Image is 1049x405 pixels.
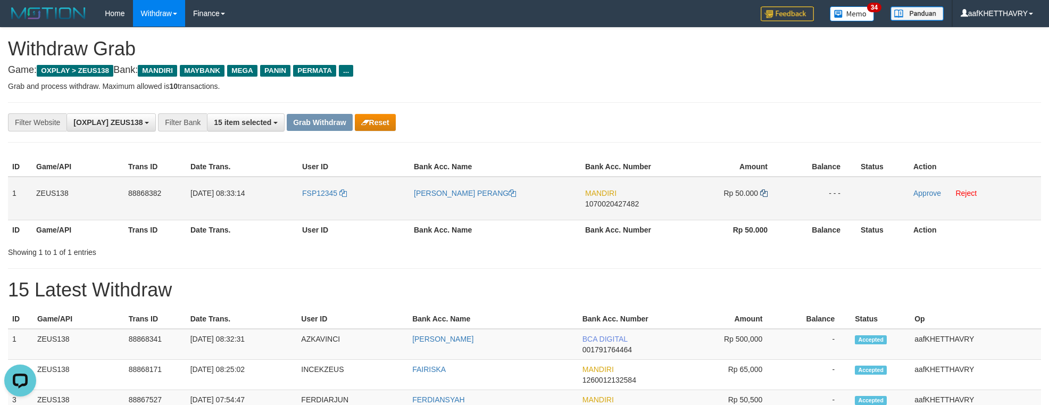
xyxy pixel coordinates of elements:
[674,220,784,239] th: Rp 50.000
[8,5,89,21] img: MOTION_logo.png
[298,220,410,239] th: User ID
[73,118,143,127] span: [OXPLAY] ZEUS138
[890,6,944,21] img: panduan.png
[412,335,473,343] a: [PERSON_NAME]
[855,335,887,344] span: Accepted
[355,114,396,131] button: Reset
[33,329,124,360] td: ZEUS138
[8,279,1041,301] h1: 15 Latest Withdraw
[585,200,639,208] span: Copy 1070020427482 to clipboard
[784,220,856,239] th: Balance
[186,157,298,177] th: Date Trans.
[227,65,257,77] span: MEGA
[670,309,779,329] th: Amount
[32,157,124,177] th: Game/API
[207,113,285,131] button: 15 item selected
[8,113,66,131] div: Filter Website
[260,65,290,77] span: PANIN
[582,335,628,343] span: BCA DIGITAL
[830,6,875,21] img: Button%20Memo.svg
[124,309,186,329] th: Trans ID
[8,360,33,390] td: 2
[66,113,156,131] button: [OXPLAY] ZEUS138
[581,157,674,177] th: Bank Acc. Number
[674,157,784,177] th: Amount
[297,360,408,390] td: INCEKZEUS
[214,118,271,127] span: 15 item selected
[913,189,941,197] a: Approve
[190,189,245,197] span: [DATE] 08:33:14
[8,81,1041,92] p: Grab and process withdraw. Maximum allowed is transactions.
[412,395,465,404] a: FERDIANSYAH
[778,309,851,329] th: Balance
[856,157,909,177] th: Status
[180,65,224,77] span: MAYBANK
[158,113,207,131] div: Filter Bank
[856,220,909,239] th: Status
[955,189,977,197] a: Reject
[124,157,186,177] th: Trans ID
[297,309,408,329] th: User ID
[8,157,32,177] th: ID
[32,220,124,239] th: Game/API
[8,220,32,239] th: ID
[8,65,1041,76] h4: Game: Bank:
[124,329,186,360] td: 88868341
[298,157,410,177] th: User ID
[37,65,113,77] span: OXPLAY > ZEUS138
[910,309,1041,329] th: Op
[581,220,674,239] th: Bank Acc. Number
[909,157,1041,177] th: Action
[582,345,632,354] span: Copy 001791764464 to clipboard
[302,189,347,197] a: FSP12345
[778,360,851,390] td: -
[410,220,581,239] th: Bank Acc. Name
[851,309,910,329] th: Status
[302,189,337,197] span: FSP12345
[186,360,297,390] td: [DATE] 08:25:02
[761,6,814,21] img: Feedback.jpg
[8,329,33,360] td: 1
[909,220,1041,239] th: Action
[287,114,352,131] button: Grab Withdraw
[582,365,614,374] span: MANDIRI
[910,360,1041,390] td: aafKHETTHAVRY
[412,365,446,374] a: FAIRISKA
[408,309,578,329] th: Bank Acc. Name
[297,329,408,360] td: AZKAVINCI
[778,329,851,360] td: -
[910,329,1041,360] td: aafKHETTHAVRY
[128,189,161,197] span: 88868382
[169,82,178,90] strong: 10
[670,329,779,360] td: Rp 500,000
[8,177,32,220] td: 1
[124,360,186,390] td: 88868171
[293,65,336,77] span: PERMATA
[414,189,516,197] a: [PERSON_NAME] PERANG
[4,4,36,36] button: Open LiveChat chat widget
[855,396,887,405] span: Accepted
[724,189,759,197] span: Rp 50.000
[8,38,1041,60] h1: Withdraw Grab
[138,65,177,77] span: MANDIRI
[186,329,297,360] td: [DATE] 08:32:31
[32,177,124,220] td: ZEUS138
[867,3,881,12] span: 34
[124,220,186,239] th: Trans ID
[585,189,617,197] span: MANDIRI
[186,309,297,329] th: Date Trans.
[582,376,636,384] span: Copy 1260012132584 to clipboard
[670,360,779,390] td: Rp 65,000
[8,309,33,329] th: ID
[33,360,124,390] td: ZEUS138
[410,157,581,177] th: Bank Acc. Name
[578,309,670,329] th: Bank Acc. Number
[339,65,353,77] span: ...
[855,366,887,375] span: Accepted
[8,243,429,258] div: Showing 1 to 1 of 1 entries
[186,220,298,239] th: Date Trans.
[784,177,856,220] td: - - -
[760,189,768,197] a: Copy 50000 to clipboard
[582,395,614,404] span: MANDIRI
[784,157,856,177] th: Balance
